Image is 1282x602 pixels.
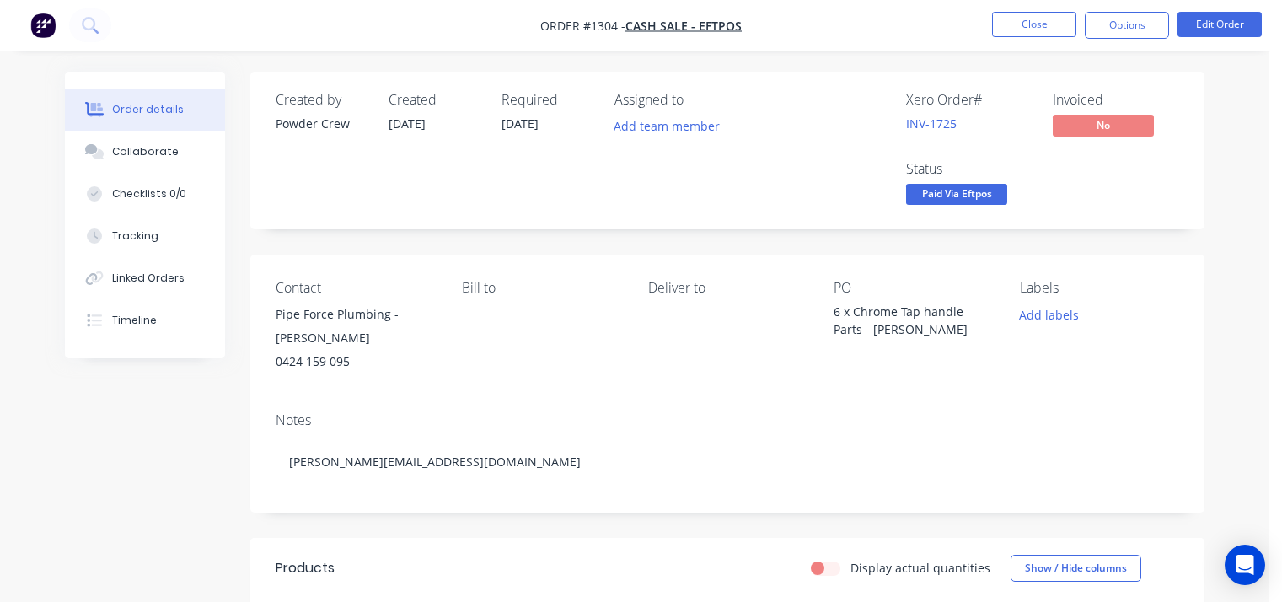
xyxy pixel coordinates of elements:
[389,116,426,132] span: [DATE]
[65,257,225,299] button: Linked Orders
[389,92,481,108] div: Created
[276,280,435,296] div: Contact
[462,280,621,296] div: Bill to
[65,89,225,131] button: Order details
[1177,12,1262,37] button: Edit Order
[276,350,435,374] div: 0424 159 095
[112,271,185,286] div: Linked Orders
[65,173,225,215] button: Checklists 0/0
[276,303,435,374] div: Pipe Force Plumbing - [PERSON_NAME]0424 159 095
[625,18,742,34] a: Cash Sale - EFTPOS
[65,131,225,173] button: Collaborate
[502,116,539,132] span: [DATE]
[30,13,56,38] img: Factory
[614,115,729,137] button: Add team member
[112,313,157,328] div: Timeline
[648,280,807,296] div: Deliver to
[276,92,368,108] div: Created by
[112,144,179,159] div: Collaborate
[276,303,435,350] div: Pipe Force Plumbing - [PERSON_NAME]
[540,18,625,34] span: Order #1304 -
[1085,12,1169,39] button: Options
[65,299,225,341] button: Timeline
[1053,115,1154,136] span: No
[1011,303,1088,325] button: Add labels
[112,228,158,244] div: Tracking
[906,116,957,132] a: INV-1725
[906,161,1033,177] div: Status
[834,303,993,338] div: 6 x Chrome Tap handle Parts - [PERSON_NAME]
[276,115,368,132] div: Powder Crew
[1225,545,1265,585] div: Open Intercom Messenger
[502,92,594,108] div: Required
[112,102,184,117] div: Order details
[112,186,186,202] div: Checklists 0/0
[605,115,729,137] button: Add team member
[1053,92,1179,108] div: Invoiced
[276,558,335,578] div: Products
[906,92,1033,108] div: Xero Order #
[614,92,783,108] div: Assigned to
[834,280,993,296] div: PO
[1020,280,1179,296] div: Labels
[906,184,1007,205] span: Paid Via Eftpos
[1011,555,1141,582] button: Show / Hide columns
[850,559,990,577] label: Display actual quantities
[906,184,1007,209] button: Paid Via Eftpos
[276,412,1179,428] div: Notes
[276,436,1179,487] div: [PERSON_NAME][EMAIL_ADDRESS][DOMAIN_NAME]
[992,12,1076,37] button: Close
[65,215,225,257] button: Tracking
